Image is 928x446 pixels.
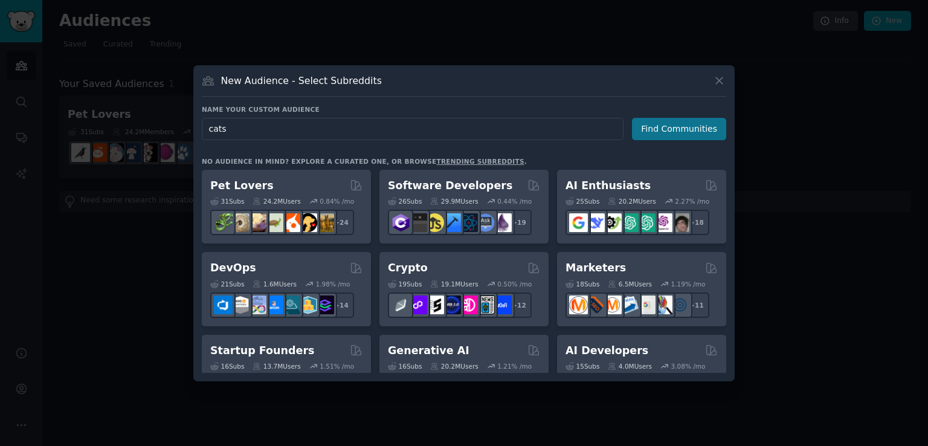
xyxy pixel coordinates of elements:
[388,178,512,193] h2: Software Developers
[248,296,266,314] img: Docker_DevOps
[425,213,444,232] img: learnjavascript
[408,213,427,232] img: software
[476,213,495,232] img: AskComputerScience
[497,362,532,370] div: 1.21 % /mo
[603,213,622,232] img: AItoolsCatalog
[253,280,297,288] div: 1.6M Users
[506,210,532,235] div: + 19
[565,280,599,288] div: 18 Sub s
[430,362,478,370] div: 20.2M Users
[315,296,334,314] img: PlatformEngineers
[675,197,709,205] div: 2.27 % /mo
[315,213,334,232] img: dogbreed
[493,296,512,314] img: defi_
[202,157,527,166] div: No audience in mind? Explore a curated one, or browse .
[430,197,478,205] div: 29.9M Users
[654,213,672,232] img: OpenAIDev
[425,296,444,314] img: ethstaker
[231,296,250,314] img: AWS_Certified_Experts
[608,362,652,370] div: 4.0M Users
[320,362,354,370] div: 1.51 % /mo
[388,343,469,358] h2: Generative AI
[430,280,478,288] div: 19.1M Users
[320,197,354,205] div: 0.84 % /mo
[282,296,300,314] img: platformengineering
[298,296,317,314] img: aws_cdk
[608,197,656,205] div: 20.2M Users
[388,362,422,370] div: 16 Sub s
[603,296,622,314] img: AskMarketing
[620,296,639,314] img: Emailmarketing
[586,296,605,314] img: bigseo
[408,296,427,314] img: 0xPolygon
[210,280,244,288] div: 21 Sub s
[476,296,495,314] img: CryptoNews
[671,280,706,288] div: 1.19 % /mo
[497,197,532,205] div: 0.44 % /mo
[493,213,512,232] img: elixir
[391,296,410,314] img: ethfinance
[214,213,233,232] img: herpetology
[391,213,410,232] img: csharp
[620,213,639,232] img: chatgpt_promptDesign
[459,213,478,232] img: reactnative
[506,292,532,318] div: + 12
[565,362,599,370] div: 15 Sub s
[632,118,726,140] button: Find Communities
[210,197,244,205] div: 31 Sub s
[210,362,244,370] div: 16 Sub s
[202,105,726,114] h3: Name your custom audience
[684,210,709,235] div: + 18
[388,197,422,205] div: 26 Sub s
[202,118,623,140] input: Pick a short name, like "Digital Marketers" or "Movie-Goers"
[210,178,274,193] h2: Pet Lovers
[565,260,626,276] h2: Marketers
[265,213,283,232] img: turtle
[565,178,651,193] h2: AI Enthusiasts
[671,213,689,232] img: ArtificalIntelligence
[298,213,317,232] img: PetAdvice
[586,213,605,232] img: DeepSeek
[565,197,599,205] div: 25 Sub s
[569,296,588,314] img: content_marketing
[565,343,648,358] h2: AI Developers
[637,213,656,232] img: chatgpt_prompts_
[253,362,300,370] div: 13.7M Users
[316,280,350,288] div: 1.98 % /mo
[684,292,709,318] div: + 11
[497,280,532,288] div: 0.50 % /mo
[210,343,314,358] h2: Startup Founders
[388,280,422,288] div: 19 Sub s
[388,260,428,276] h2: Crypto
[253,197,300,205] div: 24.2M Users
[608,280,652,288] div: 6.5M Users
[231,213,250,232] img: ballpython
[214,296,233,314] img: azuredevops
[459,296,478,314] img: defiblockchain
[671,362,706,370] div: 3.08 % /mo
[210,260,256,276] h2: DevOps
[569,213,588,232] img: GoogleGeminiAI
[442,296,461,314] img: web3
[637,296,656,314] img: googleads
[221,74,382,87] h3: New Audience - Select Subreddits
[442,213,461,232] img: iOSProgramming
[248,213,266,232] img: leopardgeckos
[329,210,354,235] div: + 24
[436,158,524,165] a: trending subreddits
[671,296,689,314] img: OnlineMarketing
[329,292,354,318] div: + 14
[282,213,300,232] img: cockatiel
[654,296,672,314] img: MarketingResearch
[265,296,283,314] img: DevOpsLinks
